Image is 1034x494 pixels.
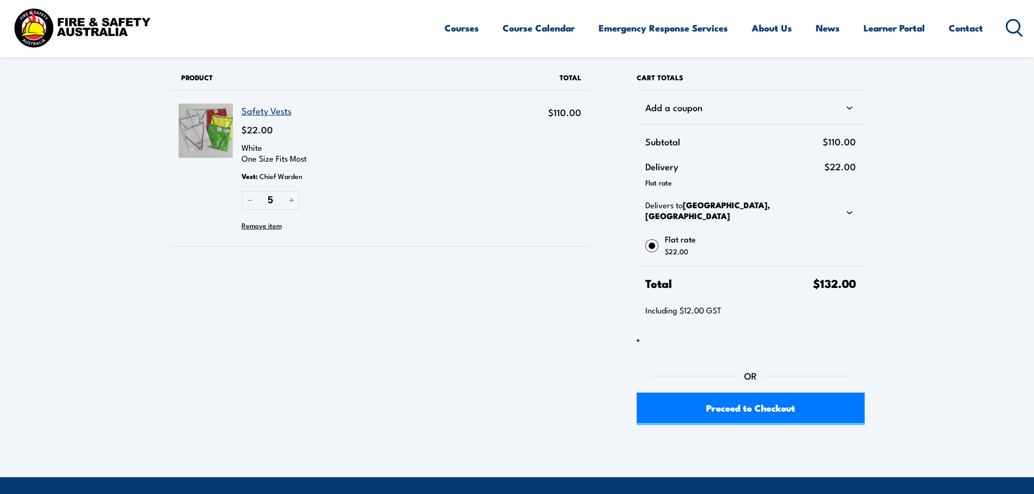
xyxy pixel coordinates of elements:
[179,104,233,158] img: Safety Vests
[645,275,813,291] span: Total
[665,246,688,256] span: $22.00
[242,142,527,164] p: White One Size Fits Most
[645,239,658,252] input: Flat rate$22.00
[864,14,925,42] a: Learner Portal
[283,191,300,210] button: Increase quantity of Safety Vests
[645,198,770,222] strong: [GEOGRAPHIC_DATA], [GEOGRAPHIC_DATA]
[445,14,479,42] a: Courses
[242,168,258,184] span: Vest :
[242,217,282,233] button: Remove Safety Vests from cart
[645,200,838,221] p: Delivers to
[181,72,213,82] span: Product
[645,133,822,150] span: Subtotal
[599,14,728,42] a: Emergency Response Services
[823,133,856,150] span: $110.00
[259,168,302,184] span: Chief Warden
[242,104,291,117] a: Safety Vests
[645,99,855,116] div: Add a coupon
[752,14,792,42] a: About Us
[665,233,856,246] span: Flat rate
[242,191,258,210] button: Reduce quantity of Safety Vests
[637,368,864,384] div: Or
[645,305,855,316] p: Including $12.00 GST
[645,175,855,191] div: Flat rate
[637,393,864,425] a: Proceed to Checkout
[258,191,283,210] input: Quantity of Safety Vests in your cart.
[645,158,824,175] span: Delivery
[644,331,866,361] iframe: Secure express checkout frame
[548,105,581,119] span: $110.00
[949,14,983,42] a: Contact
[637,65,864,90] h2: Cart totals
[560,72,581,82] span: Total
[706,393,795,422] span: Proceed to Checkout
[503,14,575,42] a: Course Calendar
[645,200,855,224] div: Delivers to[GEOGRAPHIC_DATA], [GEOGRAPHIC_DATA]
[242,123,273,136] span: $22.00
[813,274,856,292] span: $132.00
[824,158,856,175] span: $22.00
[816,14,840,42] a: News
